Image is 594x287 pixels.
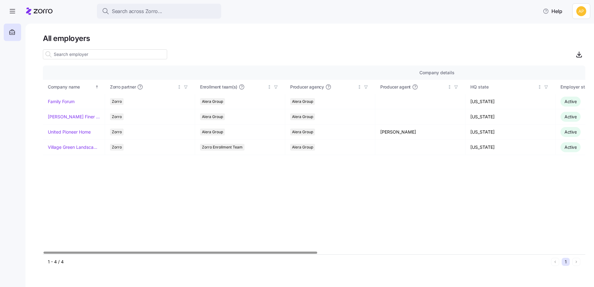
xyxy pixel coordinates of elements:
div: Not sorted [177,85,181,89]
span: Zorro [112,129,122,135]
th: Enrollment team(s)Not sorted [195,80,285,94]
a: [PERSON_NAME] Finer Meats [48,114,100,120]
span: Alera Group [202,129,223,135]
td: [US_STATE] [465,109,555,125]
th: Producer agentNot sorted [375,80,465,94]
a: Village Green Landscapes [48,144,100,150]
input: Search employer [43,49,167,59]
span: Zorro [112,144,122,151]
div: Sorted ascending [95,85,99,89]
span: Zorro Enrollment Team [202,144,243,151]
span: Zorro [112,98,122,105]
span: Active [564,129,577,134]
a: United Pioneer Home [48,129,91,135]
span: Producer agent [380,84,411,90]
span: Active [564,99,577,104]
span: Alera Group [292,113,313,120]
span: Active [564,114,577,119]
span: Help [543,7,562,15]
button: 1 [562,258,570,266]
span: Search across Zorro... [112,7,162,15]
span: Zorro [112,113,122,120]
span: Alera Group [202,113,223,120]
div: Company name [48,84,94,90]
div: Not sorted [537,85,542,89]
span: Alera Group [292,129,313,135]
th: HQ stateNot sorted [465,80,555,94]
th: Zorro partnerNot sorted [105,80,195,94]
h1: All employers [43,34,585,43]
td: [US_STATE] [465,94,555,109]
span: Enrollment team(s) [200,84,237,90]
span: Active [564,144,577,150]
td: [PERSON_NAME] [375,125,465,140]
button: Next page [572,258,580,266]
span: Alera Group [292,98,313,105]
td: [US_STATE] [465,140,555,155]
span: Alera Group [292,144,313,151]
span: Alera Group [202,98,223,105]
button: Search across Zorro... [97,4,221,19]
div: Not sorted [357,85,362,89]
button: Help [538,5,567,17]
td: [US_STATE] [465,125,555,140]
span: Producer agency [290,84,324,90]
span: Zorro partner [110,84,136,90]
th: Company nameSorted ascending [43,80,105,94]
div: Not sorted [267,85,272,89]
button: Previous page [551,258,559,266]
div: 1 - 4 / 4 [48,259,549,265]
a: Family Forum [48,98,75,105]
div: HQ state [470,84,536,90]
th: Producer agencyNot sorted [285,80,375,94]
img: 0cde023fa4344edf39c6fb2771ee5dcf [576,6,586,16]
div: Not sorted [447,85,452,89]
